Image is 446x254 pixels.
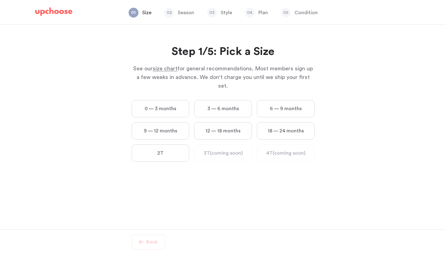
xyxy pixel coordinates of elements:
p: See our for general recommendations. Most members sign up a few weeks in advance. We don't charge... [132,64,315,90]
span: 05 [281,8,291,18]
h2: Step 1/5: Pick a Size [132,44,315,59]
p: Back [146,238,158,246]
span: 03 [207,8,217,18]
img: UpChoose [35,7,72,16]
label: 0 — 3 months [132,100,189,117]
a: UpChoose [35,7,72,19]
span: 04 [245,8,255,18]
label: 4T (coming soon) [257,144,315,162]
label: 3 — 6 months [194,100,252,117]
label: 12 — 18 months [194,122,252,139]
label: 9 — 12 months [132,122,189,139]
p: Size [142,9,151,16]
label: 2T [132,144,189,162]
label: 6 — 9 months [257,100,315,117]
button: Back [132,235,165,249]
span: 02 [164,8,174,18]
p: Style [221,9,232,16]
p: Season [178,9,194,16]
label: 3T (coming soon) [194,144,252,162]
label: 18 — 24 months [257,122,315,139]
span: size chart [153,66,177,71]
p: Plan [258,9,268,16]
p: Condition [295,9,318,16]
span: 01 [129,8,138,18]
